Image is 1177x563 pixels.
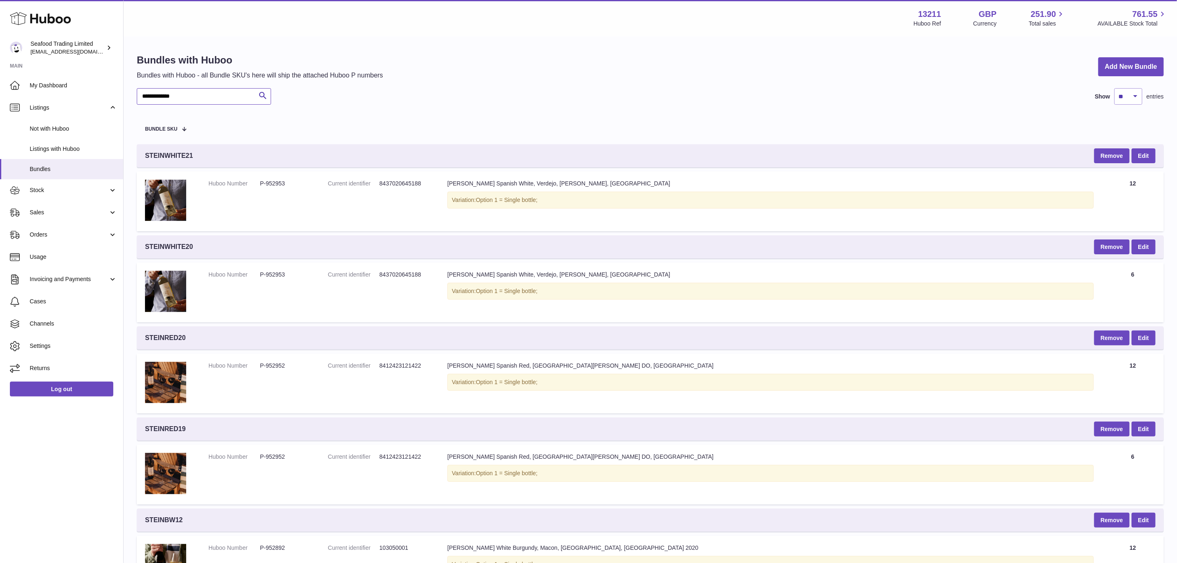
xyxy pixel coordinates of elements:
[447,465,1094,482] div: Variation:
[30,145,117,153] span: Listings with Huboo
[30,209,108,216] span: Sales
[1132,331,1156,345] a: Edit
[1102,171,1164,231] td: 12
[379,362,431,370] dd: 8412423121422
[328,544,379,552] dt: Current identifier
[145,242,193,251] span: STEINWHITE20
[328,180,379,188] dt: Current identifier
[145,271,186,312] img: Rick Stein's Spanish White, Verdejo, D.O Rueda, Spain
[30,320,117,328] span: Channels
[1133,9,1158,20] span: 761.55
[447,271,1094,279] div: [PERSON_NAME] Spanish White, Verdejo, [PERSON_NAME], [GEOGRAPHIC_DATA]
[260,544,311,552] dd: P-952892
[145,151,193,160] span: STEINWHITE21
[447,192,1094,209] div: Variation:
[447,180,1094,188] div: [PERSON_NAME] Spanish White, Verdejo, [PERSON_NAME], [GEOGRAPHIC_DATA]
[208,180,260,188] dt: Huboo Number
[447,362,1094,370] div: [PERSON_NAME] Spanish Red, [GEOGRAPHIC_DATA][PERSON_NAME] DO, [GEOGRAPHIC_DATA]
[30,231,108,239] span: Orders
[447,283,1094,300] div: Variation:
[208,544,260,552] dt: Huboo Number
[914,20,941,28] div: Huboo Ref
[30,40,105,56] div: Seafood Trading Limited
[973,20,997,28] div: Currency
[30,125,117,133] span: Not with Huboo
[145,362,186,403] img: Rick Stein's Spanish Red, Campo de Borja DO, Spain
[145,180,186,221] img: Rick Stein's Spanish White, Verdejo, D.O Rueda, Spain
[476,288,538,294] span: Option 1 = Single bottle;
[137,71,383,80] p: Bundles with Huboo - all Bundle SKU's here will ship the attached Huboo P numbers
[1097,9,1167,28] a: 761.55 AVAILABLE Stock Total
[447,544,1094,552] div: [PERSON_NAME] White Burgundy, Macon, [GEOGRAPHIC_DATA], [GEOGRAPHIC_DATA] 2020
[30,48,121,55] span: [EMAIL_ADDRESS][DOMAIN_NAME]
[447,453,1094,461] div: [PERSON_NAME] Spanish Red, [GEOGRAPHIC_DATA][PERSON_NAME] DO, [GEOGRAPHIC_DATA]
[476,379,538,385] span: Option 1 = Single bottle;
[1132,239,1156,254] a: Edit
[30,364,117,372] span: Returns
[447,374,1094,391] div: Variation:
[208,271,260,279] dt: Huboo Number
[1132,422,1156,436] a: Edit
[1132,148,1156,163] a: Edit
[260,453,311,461] dd: P-952952
[30,104,108,112] span: Listings
[30,82,117,89] span: My Dashboard
[328,453,379,461] dt: Current identifier
[145,333,186,342] span: STEINRED20
[979,9,997,20] strong: GBP
[260,362,311,370] dd: P-952952
[30,275,108,283] span: Invoicing and Payments
[260,180,311,188] dd: P-952953
[476,197,538,203] span: Option 1 = Single bottle;
[1094,148,1130,163] button: Remove
[145,453,186,494] img: Rick Stein's Spanish Red, Campo de Borja DO, Spain
[328,362,379,370] dt: Current identifier
[137,54,383,67] h1: Bundles with Huboo
[379,544,431,552] dd: 103050001
[1102,263,1164,322] td: 6
[1094,239,1130,254] button: Remove
[1094,422,1130,436] button: Remove
[30,165,117,173] span: Bundles
[1094,331,1130,345] button: Remove
[1097,20,1167,28] span: AVAILABLE Stock Total
[1098,57,1164,77] a: Add New Bundle
[1029,9,1065,28] a: 251.90 Total sales
[145,425,186,434] span: STEINRED19
[10,382,113,396] a: Log out
[379,180,431,188] dd: 8437020645188
[208,453,260,461] dt: Huboo Number
[1102,354,1164,413] td: 12
[1029,20,1065,28] span: Total sales
[30,298,117,305] span: Cases
[1031,9,1056,20] span: 251.90
[1095,93,1110,101] label: Show
[379,453,431,461] dd: 8412423121422
[476,470,538,476] span: Option 1 = Single bottle;
[1132,513,1156,528] a: Edit
[1102,445,1164,504] td: 6
[1094,513,1130,528] button: Remove
[30,186,108,194] span: Stock
[918,9,941,20] strong: 13211
[379,271,431,279] dd: 8437020645188
[208,362,260,370] dt: Huboo Number
[30,342,117,350] span: Settings
[328,271,379,279] dt: Current identifier
[145,127,178,132] span: Bundle SKU
[260,271,311,279] dd: P-952953
[1147,93,1164,101] span: entries
[145,516,183,525] span: STEINBW12
[30,253,117,261] span: Usage
[10,42,22,54] img: internalAdmin-13211@internal.huboo.com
